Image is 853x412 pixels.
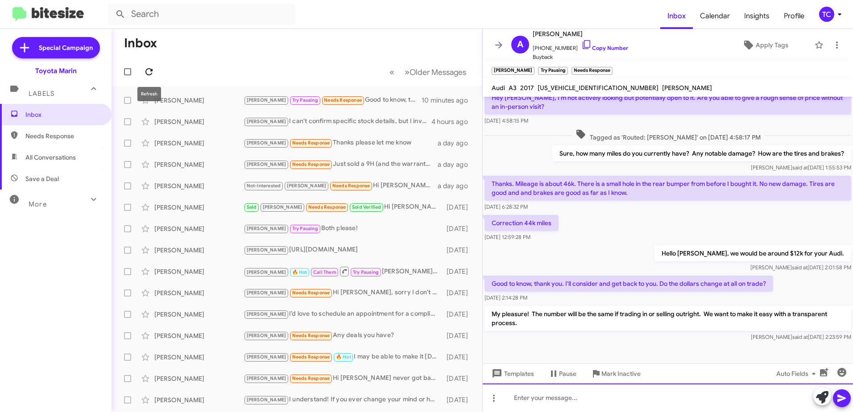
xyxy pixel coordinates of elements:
span: Needs Response [292,375,330,381]
div: [PERSON_NAME] [154,310,244,319]
span: Needs Response [292,140,330,146]
button: Pause [541,366,584,382]
span: Apply Tags [756,37,788,53]
div: Toyota Marin [35,66,77,75]
h1: Inbox [124,36,157,50]
div: [PERSON_NAME] [154,331,244,340]
div: I understand! If you ever change your mind or have questions in the future, feel free to reach ou... [244,395,443,405]
p: Correction 44k miles [484,215,559,231]
span: [PERSON_NAME] [247,375,286,381]
a: Profile [777,3,812,29]
span: Try Pausing [292,97,318,103]
span: Pause [559,366,576,382]
span: [PERSON_NAME] [247,333,286,338]
p: Thanks. Mileage is about 46k. There is a small hole in the rear bumper from before I bought it. N... [484,176,851,201]
span: Mark Inactive [601,366,641,382]
span: Needs Response [324,97,362,103]
span: Needs Response [292,290,330,296]
span: Needs Response [332,183,370,189]
span: [PHONE_NUMBER] [533,39,628,53]
span: Inbox [25,110,101,119]
div: [DATE] [443,353,475,362]
span: Needs Response [308,204,346,210]
div: Hi [PERSON_NAME] never got back to me [244,373,443,383]
span: 2017 [520,84,534,92]
div: 10 minutes ago [422,96,475,105]
div: [PERSON_NAME] [154,267,244,276]
div: [DATE] [443,396,475,404]
div: Any deals you have? [244,330,443,341]
div: I may be able to make it [DATE] [244,352,443,362]
span: [PERSON_NAME] [247,161,286,167]
span: [DATE] 4:58:15 PM [484,117,528,124]
div: [PERSON_NAME] [154,353,244,362]
span: [PERSON_NAME] [DATE] 1:55:53 PM [751,164,851,171]
p: Hello [PERSON_NAME], we would be around $12k for your Audi. [654,245,851,261]
a: Copy Number [581,45,628,51]
span: Tagged as 'Routed: [PERSON_NAME]' on [DATE] 4:58:17 PM [572,129,764,142]
span: [DATE] 12:59:28 PM [484,234,530,240]
span: Templates [490,366,534,382]
span: [PERSON_NAME] [287,183,327,189]
span: Sold [247,204,257,210]
button: Next [399,63,472,81]
div: 4 hours ago [431,117,475,126]
span: More [29,200,47,208]
small: Needs Response [571,67,613,75]
div: I’d love to schedule an appointment for a complimentary appraisal. When would you like to visit us? [244,309,443,319]
span: Auto Fields [776,366,819,382]
div: [PERSON_NAME] [154,246,244,255]
div: [PERSON_NAME]. [PERSON_NAME] picked up the car. Thank you for honoring your offer including getti... [244,266,443,277]
div: [DATE] [443,203,475,212]
span: 🔥 Hot [336,354,351,360]
div: [PERSON_NAME] [154,96,244,105]
button: Previous [384,63,400,81]
span: Not-Interested [247,183,281,189]
div: Good to know, thank you. I'll consider and get back to you. Do the dollars change at all on trade? [244,95,422,105]
span: » [405,66,410,78]
input: Search [108,4,295,25]
div: [PERSON_NAME] [154,224,244,233]
span: [PERSON_NAME] [247,140,286,146]
span: [DATE] 6:28:32 PM [484,203,528,210]
div: [PERSON_NAME] [154,396,244,404]
a: Insights [737,3,777,29]
span: Save a Deal [25,174,59,183]
span: [PERSON_NAME] [662,84,712,92]
span: [PERSON_NAME] [263,204,302,210]
span: [PERSON_NAME] [247,354,286,360]
a: Calendar [693,3,737,29]
span: [PERSON_NAME] [247,119,286,124]
div: Hi [PERSON_NAME] can play fall ball w my squad if he wants-- 2pm at strawberry [244,181,438,191]
span: Labels [29,90,54,98]
span: said at [792,334,808,340]
span: 🔥 Hot [292,269,307,275]
span: [PERSON_NAME] [247,226,286,231]
div: [PERSON_NAME] [154,374,244,383]
span: A3 [509,84,517,92]
p: My pleasure! The number will be the same if trading in or selling outright. We want to make it ea... [484,306,851,331]
div: Hi [PERSON_NAME], sorry I don't have any time to come by this week. Contacting a few different de... [244,288,443,298]
button: Auto Fields [769,366,826,382]
span: Sold Verified [352,204,381,210]
span: said at [792,264,807,271]
span: Needs Response [292,333,330,338]
div: a day ago [438,160,475,169]
span: [PERSON_NAME] [247,269,286,275]
button: Apply Tags [720,37,810,53]
span: said at [792,164,808,171]
span: [PERSON_NAME] [DATE] 2:01:58 PM [750,264,851,271]
button: TC [812,7,843,22]
div: [PERSON_NAME] [154,117,244,126]
span: Audi [492,84,505,92]
div: TC [819,7,834,22]
div: Just sold a 9H (and the warranty) but wanted to make sure you heard the 9H haha. [PERSON_NAME] wa... [244,159,438,169]
small: Try Pausing [538,67,567,75]
button: Mark Inactive [584,366,648,382]
span: Buyback [533,53,628,62]
div: [URL][DOMAIN_NAME] [244,245,443,255]
div: [DATE] [443,288,475,297]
